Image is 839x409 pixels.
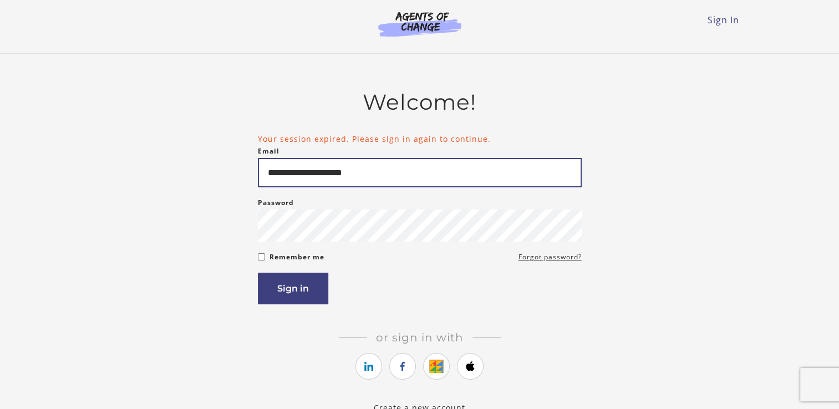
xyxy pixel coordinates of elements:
[258,273,328,304] button: Sign in
[367,331,472,344] span: Or sign in with
[423,353,450,380] a: https://courses.thinkific.com/users/auth/google?ss%5Breferral%5D=&ss%5Buser_return_to%5D=%2Fcours...
[270,250,324,264] label: Remember me
[708,14,739,26] a: Sign In
[367,11,473,37] img: Agents of Change Logo
[518,250,582,264] a: Forgot password?
[258,89,582,115] h2: Welcome!
[258,145,279,158] label: Email
[258,196,294,209] label: Password
[355,353,382,380] a: https://courses.thinkific.com/users/auth/linkedin?ss%5Breferral%5D=&ss%5Buser_return_to%5D=%2Fcou...
[389,353,416,380] a: https://courses.thinkific.com/users/auth/facebook?ss%5Breferral%5D=&ss%5Buser_return_to%5D=%2Fcou...
[258,133,582,145] li: Your session expired. Please sign in again to continue.
[457,353,484,380] a: https://courses.thinkific.com/users/auth/apple?ss%5Breferral%5D=&ss%5Buser_return_to%5D=%2Fcourse...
